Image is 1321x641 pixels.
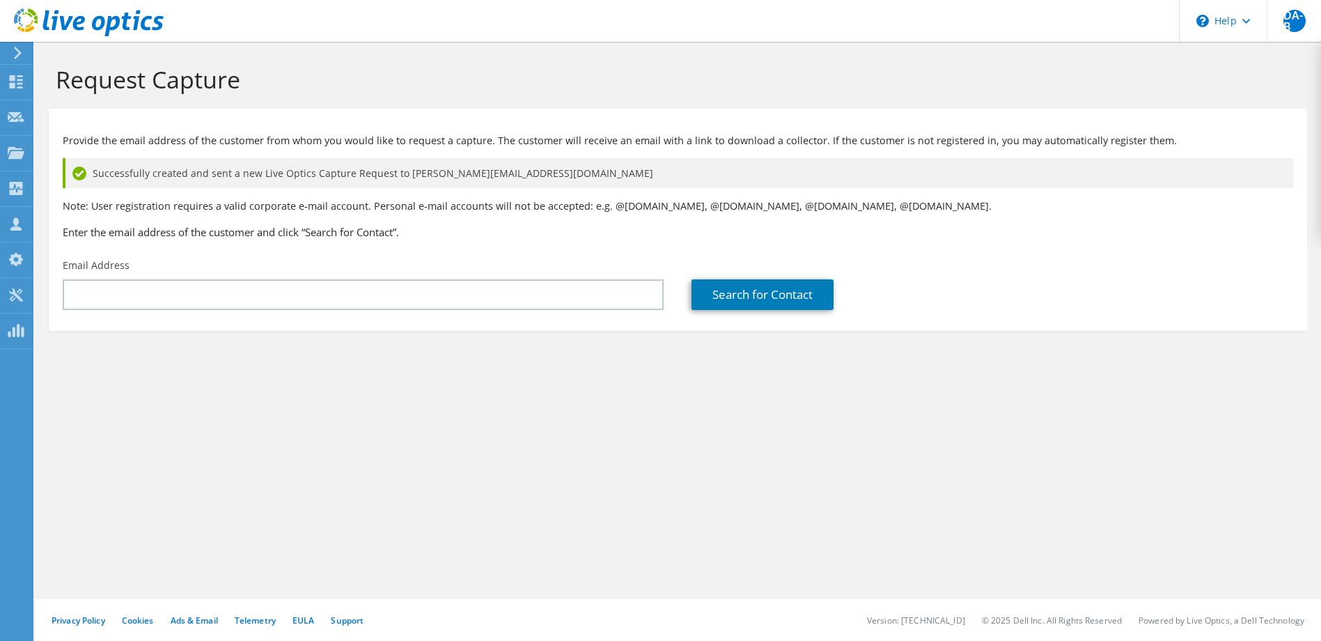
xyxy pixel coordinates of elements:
[63,199,1293,214] p: Note: User registration requires a valid corporate e-mail account. Personal e-mail accounts will ...
[63,133,1293,148] p: Provide the email address of the customer from whom you would like to request a capture. The cust...
[1139,615,1304,626] li: Powered by Live Optics, a Dell Technology
[1196,15,1209,27] svg: \n
[52,615,105,626] a: Privacy Policy
[1283,10,1306,32] span: DA-B
[331,615,364,626] a: Support
[122,615,154,626] a: Cookies
[235,615,276,626] a: Telemetry
[292,615,314,626] a: EULA
[691,279,834,310] a: Search for Contact
[63,258,130,272] label: Email Address
[63,224,1293,240] h3: Enter the email address of the customer and click “Search for Contact”.
[867,615,965,626] li: Version: [TECHNICAL_ID]
[171,615,218,626] a: Ads & Email
[93,166,653,181] span: Successfully created and sent a new Live Optics Capture Request to [PERSON_NAME][EMAIL_ADDRESS][D...
[56,65,1293,94] h1: Request Capture
[982,615,1122,626] li: © 2025 Dell Inc. All Rights Reserved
